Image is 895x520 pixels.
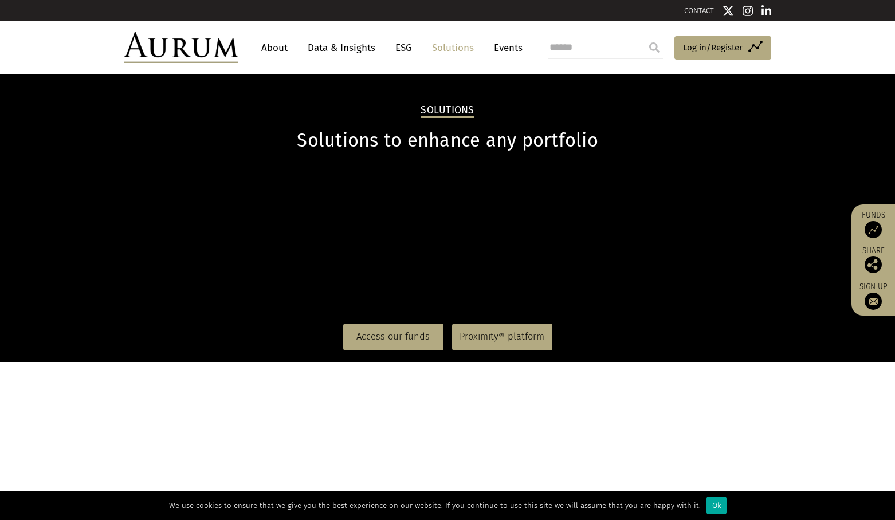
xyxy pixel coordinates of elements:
[857,247,889,273] div: Share
[302,37,381,58] a: Data & Insights
[343,324,443,350] a: Access our funds
[426,37,480,58] a: Solutions
[857,210,889,238] a: Funds
[256,37,293,58] a: About
[865,293,882,310] img: Sign up to our newsletter
[390,37,418,58] a: ESG
[865,256,882,273] img: Share this post
[643,36,666,59] input: Submit
[683,41,743,54] span: Log in/Register
[421,104,474,118] h2: Solutions
[124,32,238,63] img: Aurum
[452,324,552,350] a: Proximity® platform
[857,282,889,310] a: Sign up
[674,36,771,60] a: Log in/Register
[488,37,523,58] a: Events
[684,6,714,15] a: CONTACT
[761,5,772,17] img: Linkedin icon
[743,5,753,17] img: Instagram icon
[723,5,734,17] img: Twitter icon
[706,497,727,514] div: Ok
[124,129,771,152] h1: Solutions to enhance any portfolio
[865,221,882,238] img: Access Funds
